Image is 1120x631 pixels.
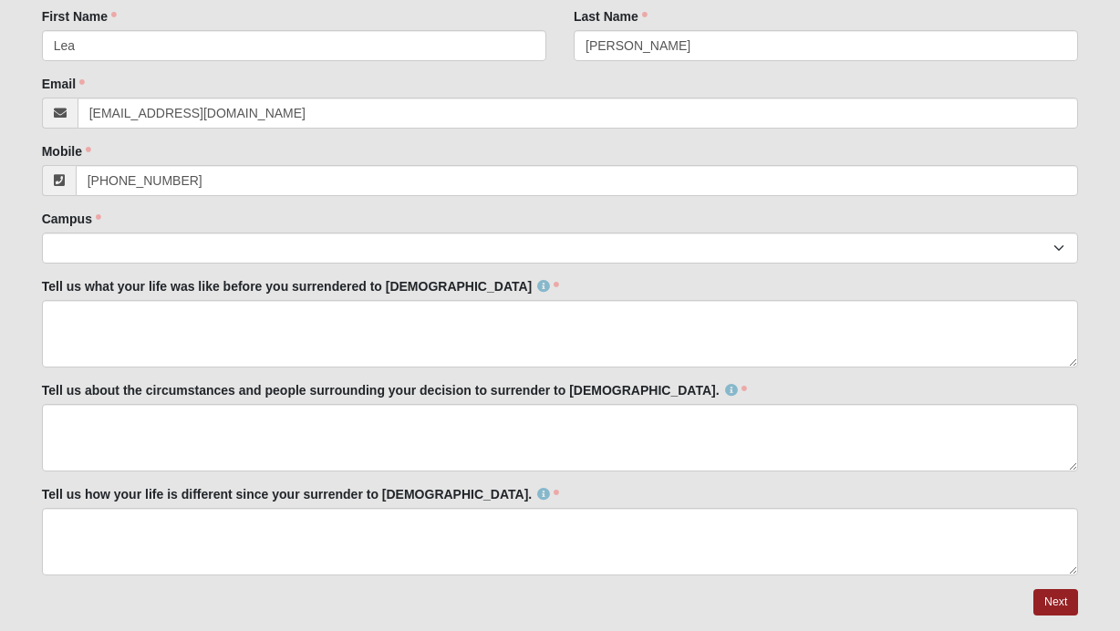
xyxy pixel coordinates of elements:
a: Next [1033,589,1078,615]
label: First Name [42,7,117,26]
label: Tell us what your life was like before you surrendered to [DEMOGRAPHIC_DATA] [42,277,560,295]
label: Mobile [42,142,91,160]
label: Email [42,75,85,93]
label: Last Name [574,7,648,26]
label: Tell us how your life is different since your surrender to [DEMOGRAPHIC_DATA]. [42,485,560,503]
label: Campus [42,210,101,228]
label: Tell us about the circumstances and people surrounding your decision to surrender to [DEMOGRAPHIC... [42,381,747,399]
